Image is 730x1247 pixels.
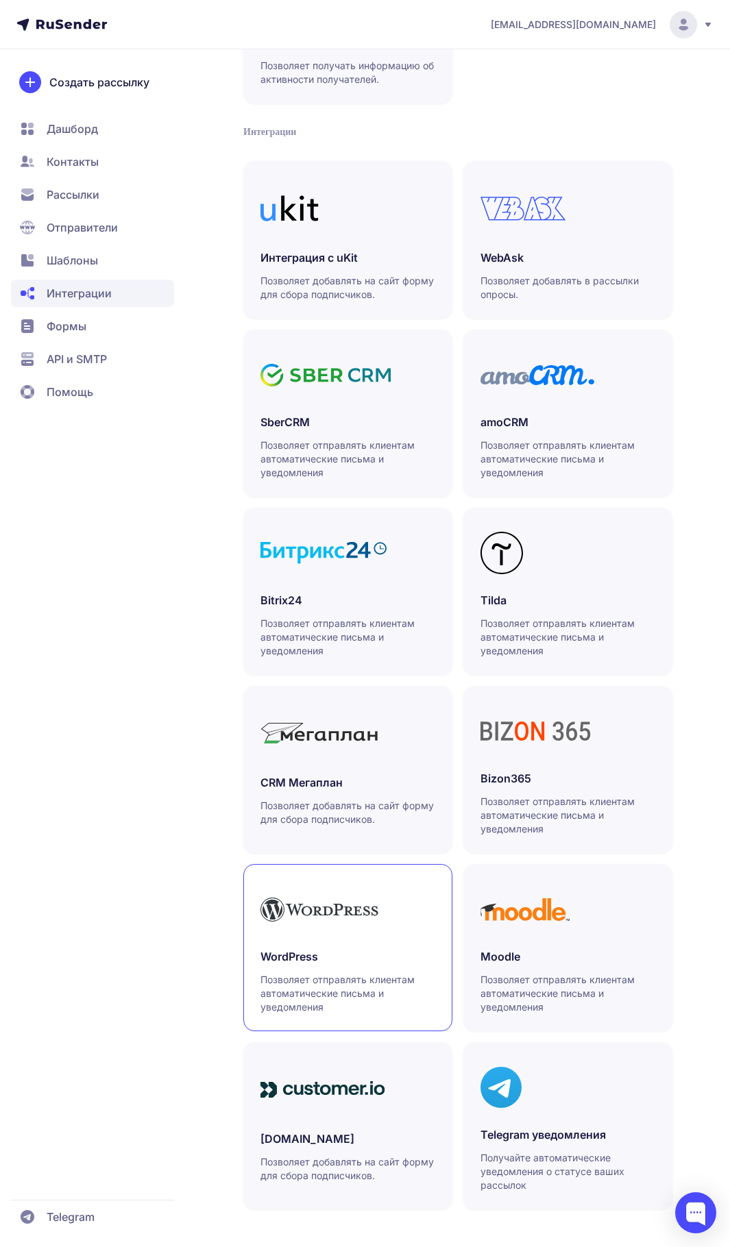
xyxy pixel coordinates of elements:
span: Контакты [47,153,99,170]
span: Рассылки [47,186,99,203]
p: Позволяет отправлять клиентам автоматические письма и уведомления [480,617,655,658]
p: Позволяет получать информацию об активности получателей. [260,59,435,86]
a: Bizon365Позволяет отправлять клиентам автоматические письма и уведомления [463,686,672,853]
a: WebAskПозволяет добавлять в рассылки опросы. [463,161,672,319]
p: Позволяет добавлять на сайт форму для сбора подписчиков. [260,799,435,826]
a: Telegram [11,1203,174,1231]
p: Получайте автоматические уведомления о статусе ваших рассылок [480,1151,655,1192]
span: Telegram [47,1209,95,1225]
span: Формы [47,318,86,334]
h3: Bitrix24 [260,592,435,608]
h3: amoCRM [480,414,655,430]
a: [DOMAIN_NAME]Позволяет добавлять на сайт форму для сбора подписчиков. [243,1042,452,1209]
span: Создать рассылку [49,74,149,90]
a: MoodleПозволяет отправлять клиентам автоматические письма и уведомления [463,864,672,1031]
span: API и SMTP [47,351,107,367]
a: Интеграция с uKitПозволяет добавлять на сайт форму для сбора подписчиков. [243,161,452,319]
p: Позволяет отправлять клиентам автоматические письма и уведомления [480,973,655,1014]
p: Позволяет отправлять клиентам автоматические письма и уведомления [480,439,655,480]
span: Дашборд [47,121,98,137]
h3: CRM Мегаплан [260,774,435,791]
a: WordPressПозволяет отправлять клиентам автоматические письма и уведомления [243,864,452,1031]
span: Интеграции [47,285,112,301]
p: Позволяет отправлять клиентам автоматические письма и уведомления [480,795,655,836]
a: SberCRMПозволяет отправлять клиентам автоматические письма и уведомления [243,330,452,497]
p: Позволяет добавлять на сайт форму для сбора подписчиков. [260,274,435,301]
span: Отправители [47,219,118,236]
a: CRM МегапланПозволяет добавлять на сайт форму для сбора подписчиков. [243,686,452,853]
h3: Tilda [480,592,655,608]
h3: WebAsk [480,249,655,266]
a: Bitrix24Позволяет отправлять клиентам автоматические письма и уведомления [243,508,452,675]
span: Помощь [47,384,93,400]
p: Позволяет отправлять клиентам автоматические письма и уведомления [260,973,435,1014]
h3: WordPress [260,948,435,965]
h3: SberCRM [260,414,435,430]
div: Интеграции [243,125,672,139]
a: amoCRMПозволяет отправлять клиентам автоматические письма и уведомления [463,330,672,497]
h3: [DOMAIN_NAME] [260,1131,435,1147]
p: Позволяет добавлять в рассылки опросы. [480,274,655,301]
span: Шаблоны [47,252,98,269]
a: Telegram уведомленияПолучайте автоматические уведомления о статусе ваших рассылок [463,1042,672,1209]
a: TildaПозволяет отправлять клиентам автоматические письма и уведомления [463,508,672,675]
h3: Telegram уведомления [480,1126,655,1143]
p: Позволяет добавлять на сайт форму для сбора подписчиков. [260,1155,435,1183]
h3: Bizon365 [480,770,655,787]
p: Позволяет отправлять клиентам автоматические письма и уведомления [260,617,435,658]
p: Позволяет отправлять клиентам автоматические письма и уведомления [260,439,435,480]
h3: Интеграция с uKit [260,249,435,266]
span: [EMAIL_ADDRESS][DOMAIN_NAME] [491,18,656,32]
h3: Moodle [480,948,655,965]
